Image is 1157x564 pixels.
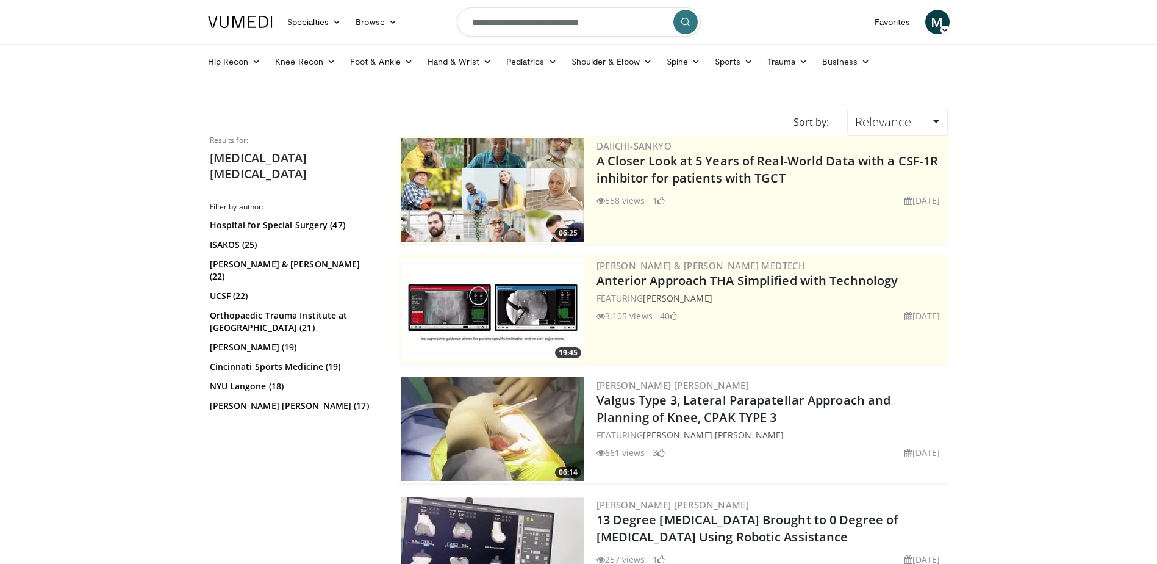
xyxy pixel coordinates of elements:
span: Relevance [855,114,911,130]
h2: [MEDICAL_DATA] [MEDICAL_DATA] [210,150,381,182]
a: Cincinnati Sports Medicine (19) [210,361,378,373]
a: Anterior Approach THA Simplified with Technology [596,272,898,289]
div: FEATURING [596,428,945,441]
img: 93c22cae-14d1-47f0-9e4a-a244e824b022.png.300x170_q85_crop-smart_upscale.jpg [401,138,584,242]
a: [PERSON_NAME] [PERSON_NAME] [596,499,750,511]
a: [PERSON_NAME] & [PERSON_NAME] MedTech [596,259,806,272]
img: 06bb1c17-1231-4454-8f12-6191b0b3b81a.300x170_q85_crop-smart_upscale.jpg [401,258,584,361]
a: Shoulder & Elbow [564,49,659,74]
a: Hip Recon [201,49,268,74]
span: 06:14 [555,467,581,478]
li: 1 [653,194,665,207]
li: [DATE] [904,446,940,459]
a: [PERSON_NAME] & [PERSON_NAME] (22) [210,258,378,283]
a: Specialties [280,10,349,34]
li: 558 views [596,194,645,207]
li: 3,105 views [596,309,653,322]
span: 06:25 [555,228,581,239]
a: A Closer Look at 5 Years of Real-World Data with a CSF-1R inhibitor for patients with TGCT [596,153,939,186]
li: [DATE] [904,309,940,322]
a: Favorites [867,10,918,34]
div: FEATURING [596,292,945,305]
p: Results for: [210,136,381,145]
a: 13 Degree [MEDICAL_DATA] Brought to 0 Degree of [MEDICAL_DATA] Using Robotic Assistance [596,512,898,545]
a: Hand & Wrist [420,49,499,74]
a: M [925,10,950,34]
a: Browse [348,10,404,34]
a: Relevance [847,109,947,136]
a: Hospital for Special Surgery (47) [210,219,378,231]
li: [DATE] [904,194,940,207]
a: Daiichi-Sankyo [596,140,672,152]
li: 3 [653,446,665,459]
a: [PERSON_NAME] (19) [210,341,378,353]
a: NYU Langone (18) [210,380,378,392]
a: [PERSON_NAME] [PERSON_NAME] [596,379,750,391]
li: 661 views [596,446,645,459]
a: ISAKOS (25) [210,239,378,251]
input: Search topics, interventions [457,7,701,37]
a: 19:45 [401,258,584,361]
a: Trauma [760,49,815,74]
a: Foot & Ankle [343,49,420,74]
a: Knee Recon [268,49,343,74]
a: 06:14 [401,377,584,481]
a: [PERSON_NAME] [PERSON_NAME] [643,429,784,441]
a: Spine [659,49,707,74]
a: Pediatrics [499,49,564,74]
a: Sports [707,49,760,74]
a: Orthopaedic Trauma Institute at [GEOGRAPHIC_DATA] (21) [210,309,378,334]
img: e0e11e79-22c3-426b-b8cb-9aa531e647cc.300x170_q85_crop-smart_upscale.jpg [401,377,584,481]
a: [PERSON_NAME] [PERSON_NAME] (17) [210,400,378,412]
img: VuMedi Logo [208,16,273,28]
li: 40 [660,309,677,322]
div: Sort by: [784,109,838,136]
a: Valgus Type 3, Lateral Parapatellar Approach and Planning of Knee, CPAK TYPE 3 [596,392,891,425]
a: UCSF (22) [210,290,378,302]
span: 19:45 [555,347,581,358]
a: Business [815,49,877,74]
a: [PERSON_NAME] [643,292,712,304]
a: 06:25 [401,138,584,242]
h3: Filter by author: [210,202,381,212]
